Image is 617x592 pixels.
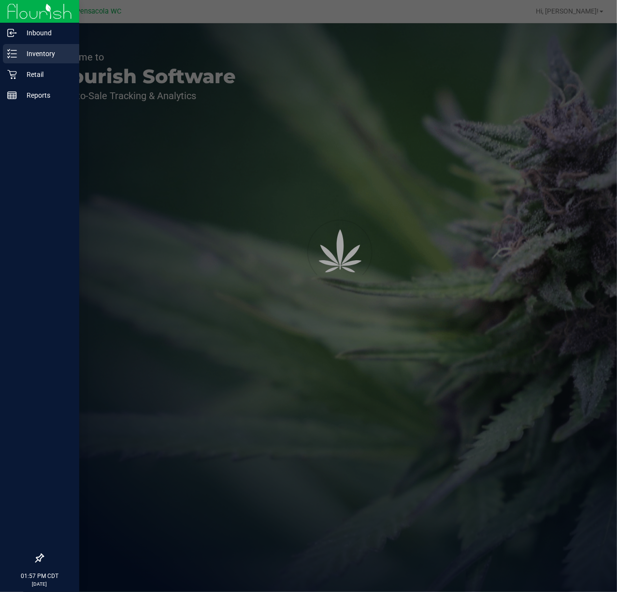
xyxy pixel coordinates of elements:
[4,572,75,580] p: 01:57 PM CDT
[7,90,17,100] inline-svg: Reports
[17,69,75,80] p: Retail
[17,48,75,59] p: Inventory
[7,28,17,38] inline-svg: Inbound
[17,89,75,101] p: Reports
[7,70,17,79] inline-svg: Retail
[7,49,17,59] inline-svg: Inventory
[4,580,75,588] p: [DATE]
[17,27,75,39] p: Inbound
